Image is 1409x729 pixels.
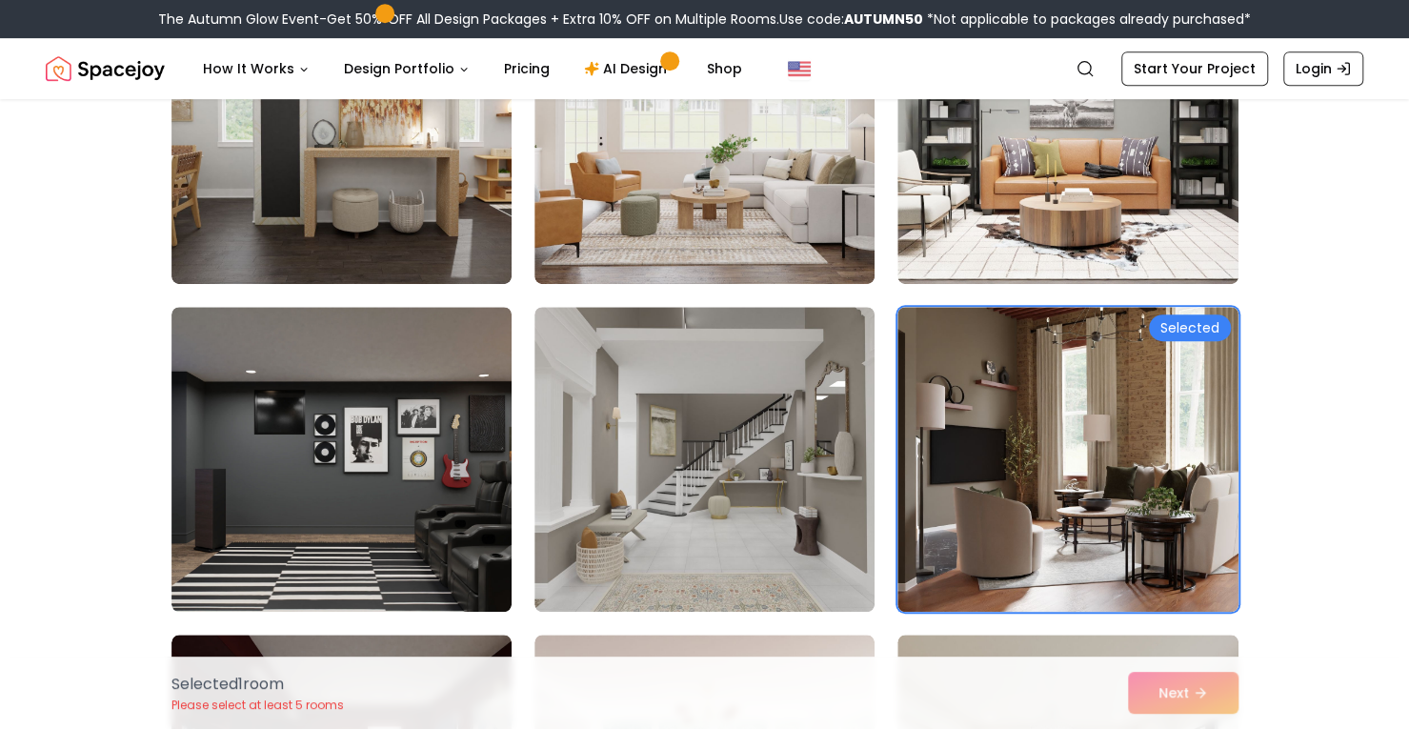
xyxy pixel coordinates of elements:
[897,307,1238,612] img: Room room-9
[171,673,344,696] p: Selected 1 room
[188,50,757,88] nav: Main
[923,10,1251,29] span: *Not applicable to packages already purchased*
[188,50,325,88] button: How It Works
[692,50,757,88] a: Shop
[46,50,165,88] img: Spacejoy Logo
[779,10,923,29] span: Use code:
[1121,51,1268,86] a: Start Your Project
[171,698,344,713] p: Please select at least 5 rooms
[1283,51,1363,86] a: Login
[171,307,512,612] img: Room room-7
[788,57,811,80] img: United States
[46,50,165,88] a: Spacejoy
[329,50,485,88] button: Design Portfolio
[1149,314,1231,341] div: Selected
[534,307,875,612] img: Room room-8
[46,38,1363,99] nav: Global
[844,10,923,29] b: AUTUMN50
[158,10,1251,29] div: The Autumn Glow Event-Get 50% OFF All Design Packages + Extra 10% OFF on Multiple Rooms.
[489,50,565,88] a: Pricing
[569,50,688,88] a: AI Design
